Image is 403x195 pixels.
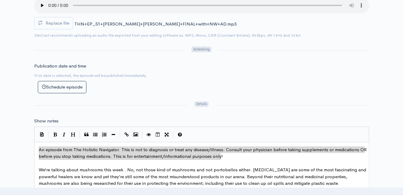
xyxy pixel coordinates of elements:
button: Create Link [122,130,131,139]
span: We’re talking about mushrooms this week . No, not those kind of mushrooms and not portobellos eit... [39,167,367,186]
small: If no date is selected, the episode will be published immediately. [34,73,147,78]
button: Toggle Side by Side [153,130,162,139]
button: Numbered List [100,130,109,139]
span: THN+EP_51+[PERSON_NAME]+[PERSON_NAME]+FINAL+with+NW+AD.mp3 [74,21,236,27]
button: Insert Show Notes Template [38,130,47,139]
small: ZenCast recommends uploading an audio file exported from your editing software as: MP3, Mono, CBR... [34,33,301,38]
button: Schedule episode [38,81,86,93]
span: Replace file [46,20,69,26]
label: Show notes [34,118,59,124]
button: Toggle Fullscreen [162,130,171,139]
button: Insert Horizontal Line [109,130,118,139]
i: | [48,131,49,138]
button: Bold [51,130,60,139]
button: Generic List [91,130,100,139]
button: Quote [82,130,91,139]
i: | [142,131,143,138]
button: Insert Image [131,130,140,139]
label: Publication date and time [34,63,86,70]
button: Italic [60,130,69,139]
span: Scheduling [191,46,211,52]
i: | [173,131,174,138]
button: Toggle Preview [144,130,153,139]
span: An episode from The Holistic Navigator. This is not to diagnosis or treat any disease/illness. Co... [39,147,368,159]
button: Heading [69,130,78,139]
span: Details [194,101,209,107]
button: Markdown Guide [176,130,185,139]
